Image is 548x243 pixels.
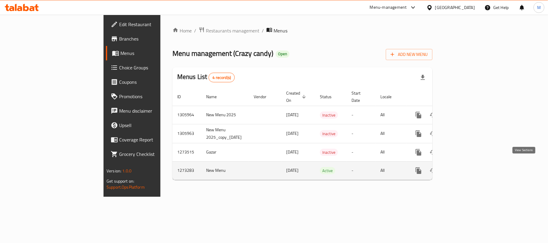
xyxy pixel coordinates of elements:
span: Grocery Checklist [119,150,190,158]
span: Vendor [254,93,274,100]
div: Active [320,167,335,174]
span: Promotions [119,93,190,100]
button: Change Status [426,108,440,122]
div: Export file [416,70,430,85]
td: - [347,161,376,180]
span: [DATE] [286,111,299,119]
nav: breadcrumb [172,27,432,35]
span: Menus [274,27,287,34]
span: Coupons [119,78,190,86]
span: Add New Menu [391,51,428,58]
span: ID [177,93,189,100]
a: Menu disclaimer [106,104,195,118]
span: Inactive [320,130,338,137]
button: Change Status [426,126,440,141]
div: [GEOGRAPHIC_DATA] [435,4,475,11]
h2: Menus List [177,72,235,82]
span: Name [206,93,224,100]
button: more [411,163,426,178]
span: Inactive [320,112,338,119]
button: Change Status [426,163,440,178]
a: Branches [106,32,195,46]
a: Edit Restaurant [106,17,195,32]
span: Coverage Report [119,136,190,143]
a: Menus [106,46,195,60]
span: Upsell [119,122,190,129]
span: Version: [107,167,121,175]
a: Upsell [106,118,195,132]
td: New Menu 2025 [201,106,249,124]
td: All [376,106,407,124]
span: Menus [120,50,190,57]
span: Active [320,167,335,174]
button: Add New Menu [386,49,432,60]
span: [DATE] [286,148,299,156]
div: Inactive [320,130,338,137]
a: Coupons [106,75,195,89]
div: Total records count [209,73,235,82]
span: Choice Groups [119,64,190,71]
a: Promotions [106,89,195,104]
button: more [411,108,426,122]
span: Locale [380,93,399,100]
span: Menu management ( Crazy candy ) [172,47,273,60]
span: Edit Restaurant [119,21,190,28]
td: Gazar [201,143,249,161]
div: Open [276,50,289,58]
span: M [537,4,541,11]
td: - [347,143,376,161]
span: Created On [286,90,308,104]
td: All [376,143,407,161]
span: [DATE] [286,129,299,137]
span: 4 record(s) [209,75,234,80]
li: / [194,27,196,34]
td: All [376,124,407,143]
th: Actions [407,88,474,106]
td: - [347,124,376,143]
td: - [347,106,376,124]
td: New Menu 2025_copy_[DATE] [201,124,249,143]
li: / [262,27,264,34]
span: [DATE] [286,166,299,174]
button: more [411,126,426,141]
td: All [376,161,407,180]
div: Menu-management [370,4,407,11]
a: Restaurants management [199,27,259,35]
span: 1.0.0 [122,167,132,175]
span: Inactive [320,149,338,156]
a: Coverage Report [106,132,195,147]
span: Get support on: [107,177,134,185]
button: Change Status [426,145,440,159]
a: Grocery Checklist [106,147,195,161]
span: Start Date [351,90,368,104]
span: Open [276,51,289,56]
span: Branches [119,35,190,42]
span: Restaurants management [206,27,259,34]
a: Support.OpsPlatform [107,183,145,191]
span: Status [320,93,339,100]
a: Choice Groups [106,60,195,75]
button: more [411,145,426,159]
td: New Menu [201,161,249,180]
table: enhanced table [172,88,474,180]
span: Menu disclaimer [119,107,190,114]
